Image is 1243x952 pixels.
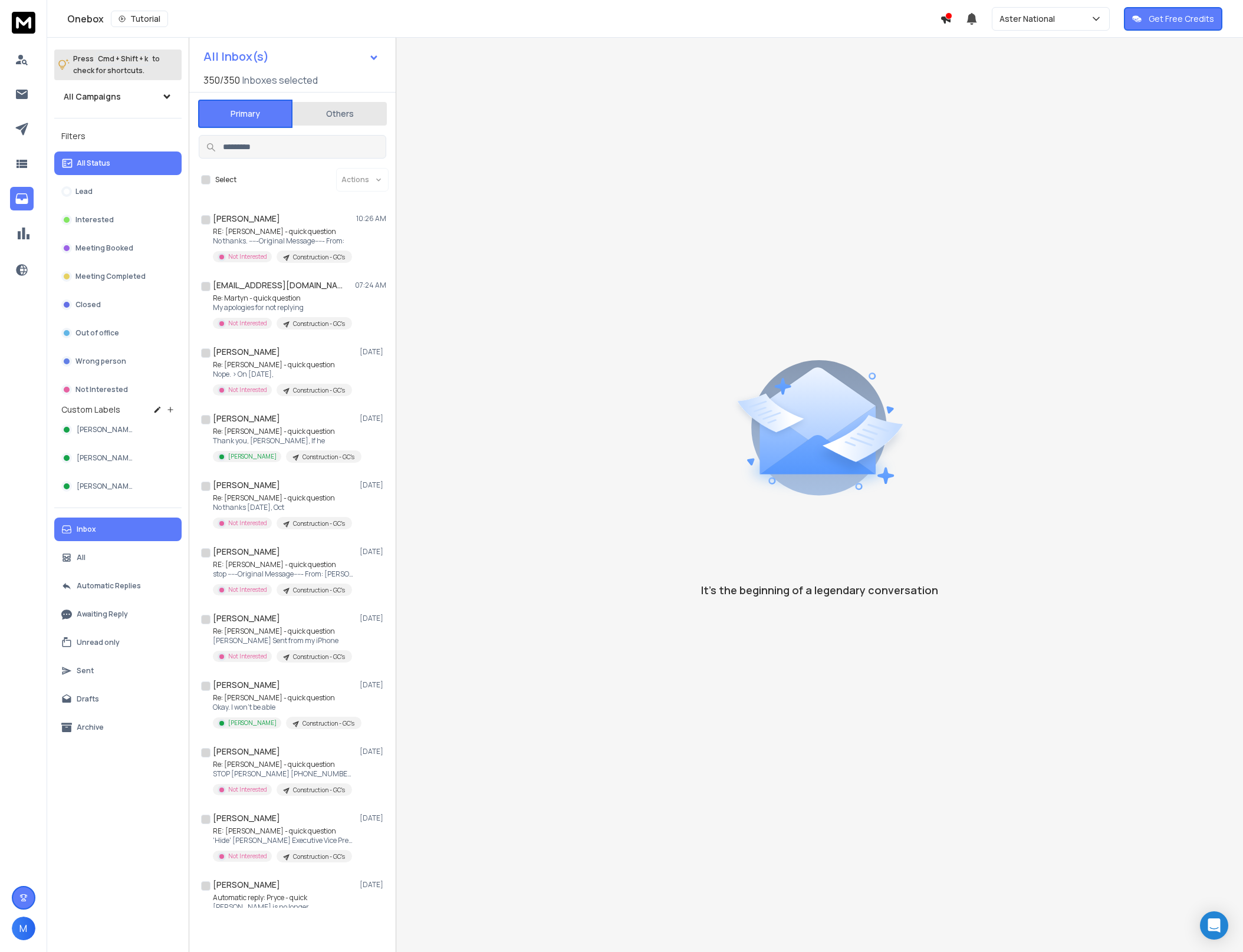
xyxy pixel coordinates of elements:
p: All [77,553,86,562]
p: Lead [75,187,93,196]
h1: [PERSON_NAME] [213,746,280,757]
p: [PERSON_NAME] [228,719,277,727]
p: Get Free Credits [1149,13,1214,25]
span: Cmd + Shift + k [96,52,150,65]
button: Primary [198,100,292,128]
button: Get Free Credits [1124,7,1222,31]
p: [PERSON_NAME] Sent from my iPhone [213,636,352,645]
p: Not Interested [228,252,267,261]
p: Construction - GC's [293,519,345,528]
p: Archive [77,723,104,732]
p: Re: Martyn - quick question [213,294,352,303]
p: [DATE] [360,747,386,756]
p: Construction - GC's [293,786,345,795]
p: 10:26 AM [356,214,386,223]
button: [PERSON_NAME] [54,475,182,498]
h1: All Campaigns [64,91,121,103]
p: Automatic Replies [77,581,141,591]
button: Others [292,101,387,127]
p: [PERSON_NAME] [228,452,277,461]
p: 'Hide' [PERSON_NAME] Executive Vice President [PHONE_NUMBER] [tel:[PHONE_NUMBER]] Direct 714.632.... [213,836,354,845]
p: Construction - GC's [293,852,345,861]
p: [DATE] [360,480,386,490]
button: Sent [54,659,182,683]
p: All Status [77,159,110,168]
p: Sent [77,666,94,676]
p: Unread only [77,638,120,647]
p: Press to check for shortcuts. [73,53,160,77]
h1: [EMAIL_ADDRESS][DOMAIN_NAME] [213,279,343,291]
button: Meeting Booked [54,236,182,260]
p: Awaiting Reply [77,610,128,619]
p: [DATE] [360,347,386,357]
h1: [PERSON_NAME] [213,546,280,558]
p: Automatic reply: Pryce - quick [213,893,352,902]
p: [DATE] [360,547,386,556]
p: Aster National [999,13,1060,25]
p: Construction - GC's [302,719,354,728]
button: Wrong person [54,350,182,373]
p: Not Interested [228,319,267,328]
p: Not Interested [228,519,267,528]
p: No thanks. -----Original Message----- From: [213,236,352,246]
button: Unread only [54,631,182,654]
p: Inbox [77,525,96,534]
span: 350 / 350 [203,73,240,87]
p: Construction - GC's [302,453,354,462]
h1: [PERSON_NAME] [213,879,280,891]
span: [PERSON_NAME] [77,482,135,491]
p: RE: [PERSON_NAME] - quick question [213,826,354,836]
p: Re: [PERSON_NAME] - quick question [213,493,352,503]
p: Closed [75,300,101,309]
p: Re: [PERSON_NAME] - quick question [213,427,354,436]
button: Automatic Replies [54,574,182,598]
p: Not Interested [228,585,267,594]
button: All [54,546,182,569]
p: Thank you, [PERSON_NAME], If he [213,436,354,446]
button: All Campaigns [54,85,182,108]
button: Out of office [54,321,182,345]
button: Closed [54,293,182,317]
button: Interested [54,208,182,232]
h1: [PERSON_NAME] [213,679,280,691]
p: Meeting Booked [75,243,133,253]
div: Open Intercom Messenger [1200,911,1228,940]
p: [DATE] [360,813,386,823]
h1: [PERSON_NAME] [213,413,280,424]
p: Construction - GC's [293,586,345,595]
p: RE: [PERSON_NAME] - quick question [213,227,352,236]
button: [PERSON_NAME] [54,446,182,470]
button: M [12,917,35,940]
div: Onebox [67,11,940,27]
p: STOP [PERSON_NAME] [PHONE_NUMBER] ￼ [213,769,354,779]
p: Re: [PERSON_NAME] - quick question [213,760,354,769]
p: [DATE] [360,414,386,423]
p: Wrong person [75,357,126,366]
h1: [PERSON_NAME] [213,346,280,358]
p: Construction - GC's [293,653,345,661]
p: Not Interested [228,652,267,661]
p: Re: [PERSON_NAME] - quick question [213,360,352,370]
p: 07:24 AM [355,281,386,290]
h1: [PERSON_NAME] [213,612,280,624]
p: [PERSON_NAME] is no longer [213,902,352,912]
p: My apologies for not replying [213,303,352,312]
button: Lead [54,180,182,203]
button: Tutorial [111,11,168,27]
button: Meeting Completed [54,265,182,288]
p: Meeting Completed [75,272,146,281]
button: Archive [54,716,182,739]
button: Drafts [54,687,182,711]
p: Not Interested [228,386,267,394]
p: Out of office [75,328,119,338]
span: [PERSON_NAME] [77,453,135,463]
p: Construction - GC's [293,319,345,328]
span: [PERSON_NAME] [77,425,135,434]
p: Construction - GC's [293,386,345,395]
h3: Inboxes selected [242,73,318,87]
p: Not Interested [75,385,128,394]
p: It’s the beginning of a legendary conversation [701,582,938,598]
p: Interested [75,215,114,225]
